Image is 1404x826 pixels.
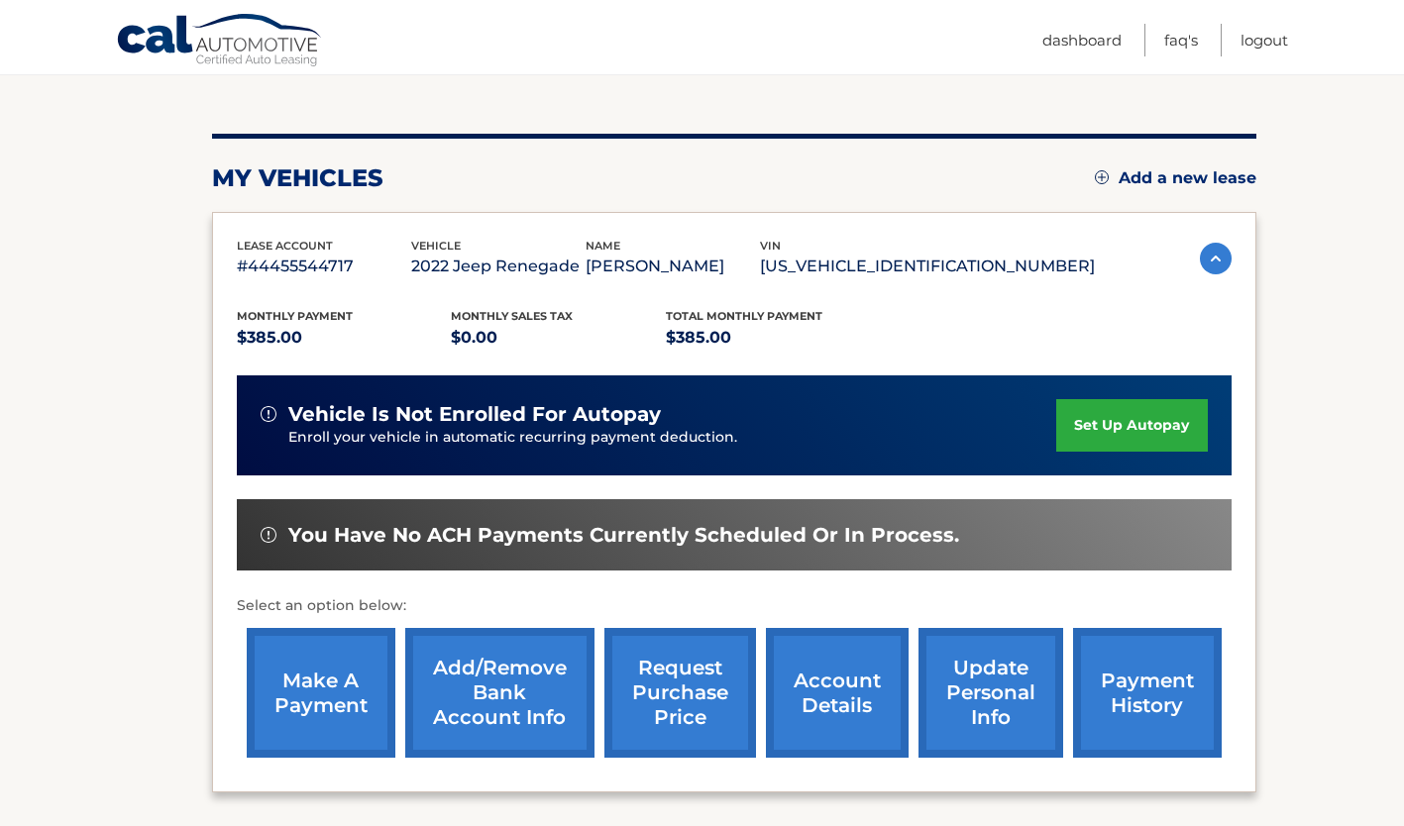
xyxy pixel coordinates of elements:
span: Monthly sales Tax [451,309,573,323]
p: #44455544717 [237,253,411,280]
a: Logout [1241,24,1288,56]
a: account details [766,628,909,758]
a: request purchase price [604,628,756,758]
p: $385.00 [666,324,881,352]
img: accordion-active.svg [1200,243,1232,274]
p: Select an option below: [237,594,1232,618]
span: vehicle [411,239,461,253]
p: 2022 Jeep Renegade [411,253,586,280]
p: $0.00 [451,324,666,352]
span: name [586,239,620,253]
p: [US_VEHICLE_IDENTIFICATION_NUMBER] [760,253,1095,280]
a: payment history [1073,628,1222,758]
span: You have no ACH payments currently scheduled or in process. [288,523,959,548]
img: alert-white.svg [261,406,276,422]
a: update personal info [918,628,1063,758]
p: [PERSON_NAME] [586,253,760,280]
a: Add/Remove bank account info [405,628,594,758]
a: Cal Automotive [116,13,324,70]
a: Dashboard [1042,24,1122,56]
a: Add a new lease [1095,168,1256,188]
span: Monthly Payment [237,309,353,323]
img: alert-white.svg [261,527,276,543]
span: vin [760,239,781,253]
span: vehicle is not enrolled for autopay [288,402,661,427]
a: make a payment [247,628,395,758]
span: lease account [237,239,333,253]
p: $385.00 [237,324,452,352]
p: Enroll your vehicle in automatic recurring payment deduction. [288,427,1057,449]
img: add.svg [1095,170,1109,184]
span: Total Monthly Payment [666,309,822,323]
h2: my vehicles [212,163,383,193]
a: set up autopay [1056,399,1207,452]
a: FAQ's [1164,24,1198,56]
